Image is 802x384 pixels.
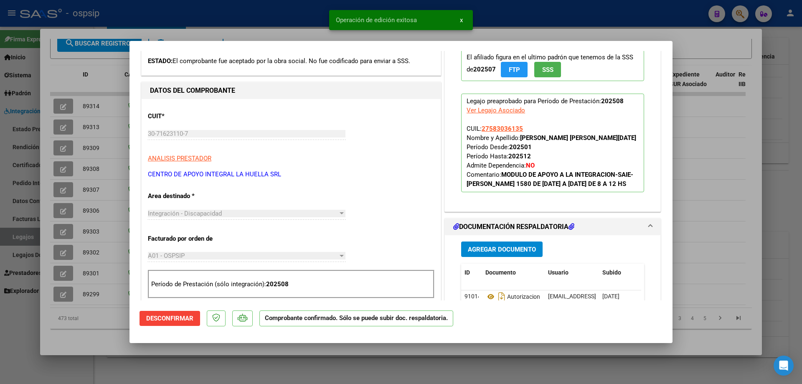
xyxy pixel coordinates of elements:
[485,269,516,276] span: Documento
[542,66,553,74] span: SSS
[467,125,636,188] span: CUIL: Nombre y Apellido: Período Desde: Período Hasta: Admite Dependencia:
[461,242,543,257] button: Agregar Documento
[601,97,624,105] strong: 202508
[461,264,482,282] datatable-header-cell: ID
[259,310,453,327] p: Comprobante confirmado. Sólo se puede subir doc. respaldatoria.
[464,269,470,276] span: ID
[140,311,200,326] button: Desconfirmar
[460,16,463,24] span: x
[173,57,410,65] span: El comprobante fue aceptado por la obra social. No fue codificado para enviar a SSS.
[526,162,535,169] strong: NO
[548,293,771,300] span: [EMAIL_ADDRESS][DOMAIN_NAME] - CENTRO DE APOYO INTEGRAL LA HUELLA SRL -
[548,269,569,276] span: Usuario
[266,280,289,288] strong: 202508
[545,264,599,282] datatable-header-cell: Usuario
[150,86,235,94] strong: DATOS DEL COMPROBANTE
[467,171,633,188] strong: MODULO DE APOYO A LA INTEGRACION-SAIE- [PERSON_NAME] 1580 DE [DATE] A [DATE] DE 8 A 12 HS
[599,264,641,282] datatable-header-cell: Subido
[151,280,431,289] p: Período de Prestación (sólo integración):
[464,293,481,300] span: 91014
[467,106,525,115] div: Ver Legajo Asociado
[148,191,234,201] p: Area destinado *
[445,37,660,211] div: PREAPROBACIÓN PARA INTEGRACION
[485,293,540,300] span: Autorizacion
[520,134,636,142] strong: [PERSON_NAME] [PERSON_NAME][DATE]
[641,264,683,282] datatable-header-cell: Acción
[453,13,470,28] button: x
[467,171,633,188] span: Comentario:
[602,269,621,276] span: Subido
[148,170,434,179] p: CENTRO DE APOYO INTEGRAL LA HUELLA SRL
[774,356,794,376] div: Open Intercom Messenger
[602,293,619,300] span: [DATE]
[336,16,417,24] span: Operación de edición exitosa
[148,210,222,217] span: Integración - Discapacidad
[148,252,185,259] span: A01 - OSPSIP
[496,290,507,303] i: Descargar documento
[508,153,531,160] strong: 202512
[461,50,644,81] p: El afiliado figura en el ultimo padrón que tenemos de la SSS de
[509,66,520,74] span: FTP
[148,155,211,162] span: ANALISIS PRESTADOR
[453,222,574,232] h1: DOCUMENTACIÓN RESPALDATORIA
[445,219,660,235] mat-expansion-panel-header: DOCUMENTACIÓN RESPALDATORIA
[501,62,528,77] button: FTP
[482,264,545,282] datatable-header-cell: Documento
[146,315,193,322] span: Desconfirmar
[468,246,536,253] span: Agregar Documento
[482,125,523,132] span: 27583036135
[534,62,561,77] button: SSS
[148,234,234,244] p: Facturado por orden de
[461,94,644,192] p: Legajo preaprobado para Período de Prestación:
[509,143,532,151] strong: 202501
[148,112,234,121] p: CUIT
[148,57,173,65] span: ESTADO:
[473,66,496,73] strong: 202507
